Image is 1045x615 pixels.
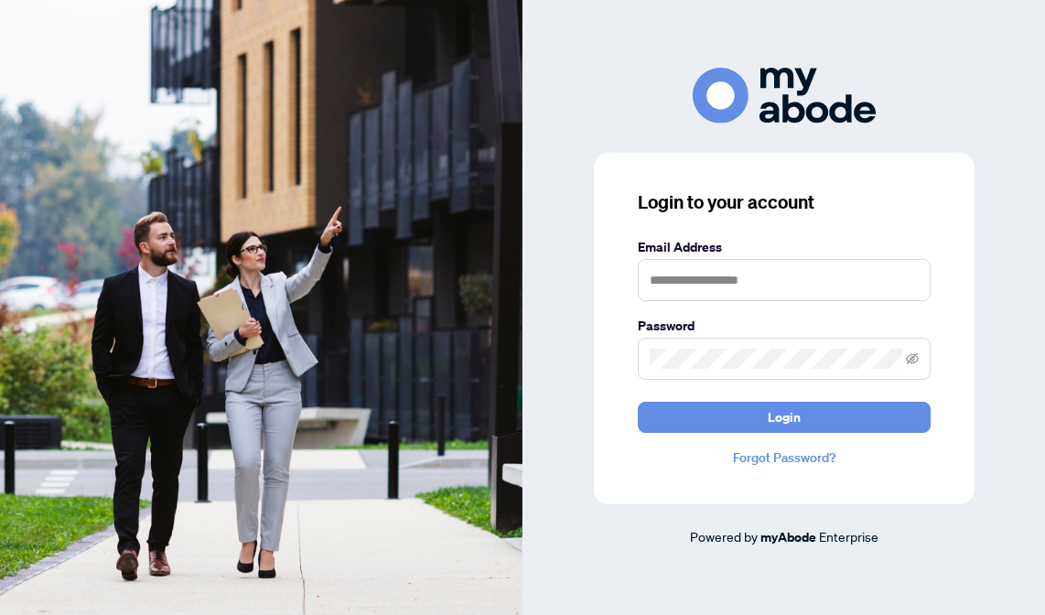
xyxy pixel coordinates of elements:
a: Forgot Password? [638,448,931,468]
label: Password [638,316,931,336]
a: myAbode [760,527,816,547]
label: Email Address [638,237,931,257]
h3: Login to your account [638,189,931,215]
span: Enterprise [819,528,878,545]
span: Login [768,403,801,432]
img: ma-logo [693,68,876,124]
button: Login [638,402,931,433]
span: Powered by [690,528,758,545]
span: eye-invisible [906,352,919,365]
